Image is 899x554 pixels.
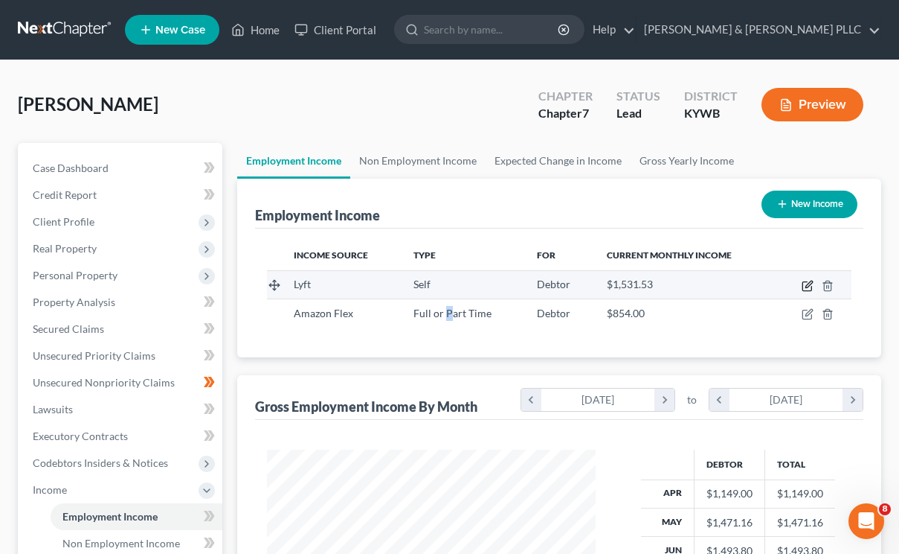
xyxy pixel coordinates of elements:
span: Full or Part Time [413,307,492,319]
div: [DATE] [729,389,843,411]
span: $1,531.53 [607,278,653,290]
div: $1,149.00 [706,486,753,501]
div: Employment Income [255,206,380,224]
span: New Case [155,25,205,36]
div: Gross Employment Income By Month [255,398,477,415]
th: May [641,508,695,536]
span: Real Property [33,242,97,255]
a: Employment Income [237,143,350,179]
span: Codebtors Insiders & Notices [33,456,168,469]
span: Self [413,278,431,290]
button: New Income [761,191,857,218]
th: Total [765,450,836,480]
span: Lyft [294,278,311,290]
a: Employment Income [51,503,222,530]
input: Search by name... [424,16,560,43]
span: Employment Income [62,510,158,523]
iframe: Intercom live chat [848,503,884,539]
span: Unsecured Nonpriority Claims [33,376,175,389]
span: Debtor [537,307,570,319]
a: Non Employment Income [350,143,486,179]
span: Debtor [537,278,570,290]
span: Property Analysis [33,296,115,308]
div: [DATE] [541,389,655,411]
span: Type [413,249,436,261]
span: Client Profile [33,215,94,228]
i: chevron_left [521,389,541,411]
div: $1,471.16 [706,515,753,530]
span: For [537,249,555,261]
a: Client Portal [287,16,384,43]
span: Non Employment Income [62,537,180,550]
div: Chapter [538,105,593,122]
span: Secured Claims [33,322,104,335]
span: Personal Property [33,269,117,281]
span: Case Dashboard [33,162,109,174]
div: Lead [616,105,660,122]
a: Credit Report [21,182,222,208]
span: 7 [582,106,589,120]
a: Unsecured Nonpriority Claims [21,369,222,396]
span: Current Monthly Income [607,249,732,261]
span: Income [33,483,67,496]
div: KYWB [684,105,738,122]
a: Home [224,16,287,43]
div: Chapter [538,88,593,105]
span: Amazon Flex [294,307,353,319]
a: Property Analysis [21,289,222,316]
span: Lawsuits [33,403,73,415]
a: Case Dashboard [21,155,222,182]
td: $1,471.16 [765,508,836,536]
span: Unsecured Priority Claims [33,349,155,362]
th: Debtor [695,450,765,480]
i: chevron_right [654,389,674,411]
span: Credit Report [33,188,97,201]
td: $1,149.00 [765,480,836,508]
a: Expected Change in Income [486,143,631,179]
a: [PERSON_NAME] & [PERSON_NAME] PLLC [637,16,880,43]
div: District [684,88,738,105]
span: to [687,392,697,407]
a: Gross Yearly Income [631,143,743,179]
span: $854.00 [607,307,645,319]
a: Help [585,16,635,43]
a: Lawsuits [21,396,222,423]
button: Preview [761,88,863,121]
div: Status [616,88,660,105]
th: Apr [641,480,695,508]
a: Executory Contracts [21,423,222,450]
span: [PERSON_NAME] [18,93,158,115]
i: chevron_left [709,389,729,411]
a: Unsecured Priority Claims [21,343,222,369]
span: Executory Contracts [33,430,128,442]
span: 8 [879,503,891,515]
i: chevron_right [842,389,863,411]
a: Secured Claims [21,316,222,343]
span: Income Source [294,249,368,261]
